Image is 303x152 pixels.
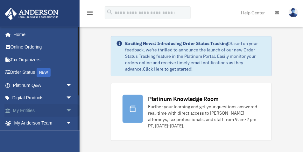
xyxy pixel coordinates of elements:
[4,104,82,117] a: My Entitiesarrow_drop_down
[66,79,79,92] span: arrow_drop_down
[125,40,266,72] div: Based on your feedback, we're thrilled to announce the launch of our new Order Status Tracking fe...
[4,79,82,92] a: Platinum Q&Aarrow_drop_down
[4,66,82,79] a: Order StatusNEW
[4,41,82,54] a: Online Ordering
[148,95,219,103] div: Platinum Knowledge Room
[106,9,113,16] i: search
[289,8,298,17] img: User Pic
[125,41,229,46] strong: Exciting News: Introducing Order Status Tracking!
[143,66,193,72] a: Click Here to get started!
[4,28,79,41] a: Home
[4,53,82,66] a: Tax Organizers
[66,129,79,142] span: arrow_drop_down
[4,117,82,130] a: My Anderson Teamarrow_drop_down
[37,68,51,77] div: NEW
[66,104,79,117] span: arrow_drop_down
[66,117,79,130] span: arrow_drop_down
[3,8,60,20] img: Anderson Advisors Platinum Portal
[4,129,82,142] a: My Documentsarrow_drop_down
[111,83,272,141] a: Platinum Knowledge Room Further your learning and get your questions answered real-time with dire...
[66,92,79,105] span: arrow_drop_down
[86,9,94,17] i: menu
[86,11,94,17] a: menu
[148,103,260,129] div: Further your learning and get your questions answered real-time with direct access to [PERSON_NAM...
[4,92,82,104] a: Digital Productsarrow_drop_down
